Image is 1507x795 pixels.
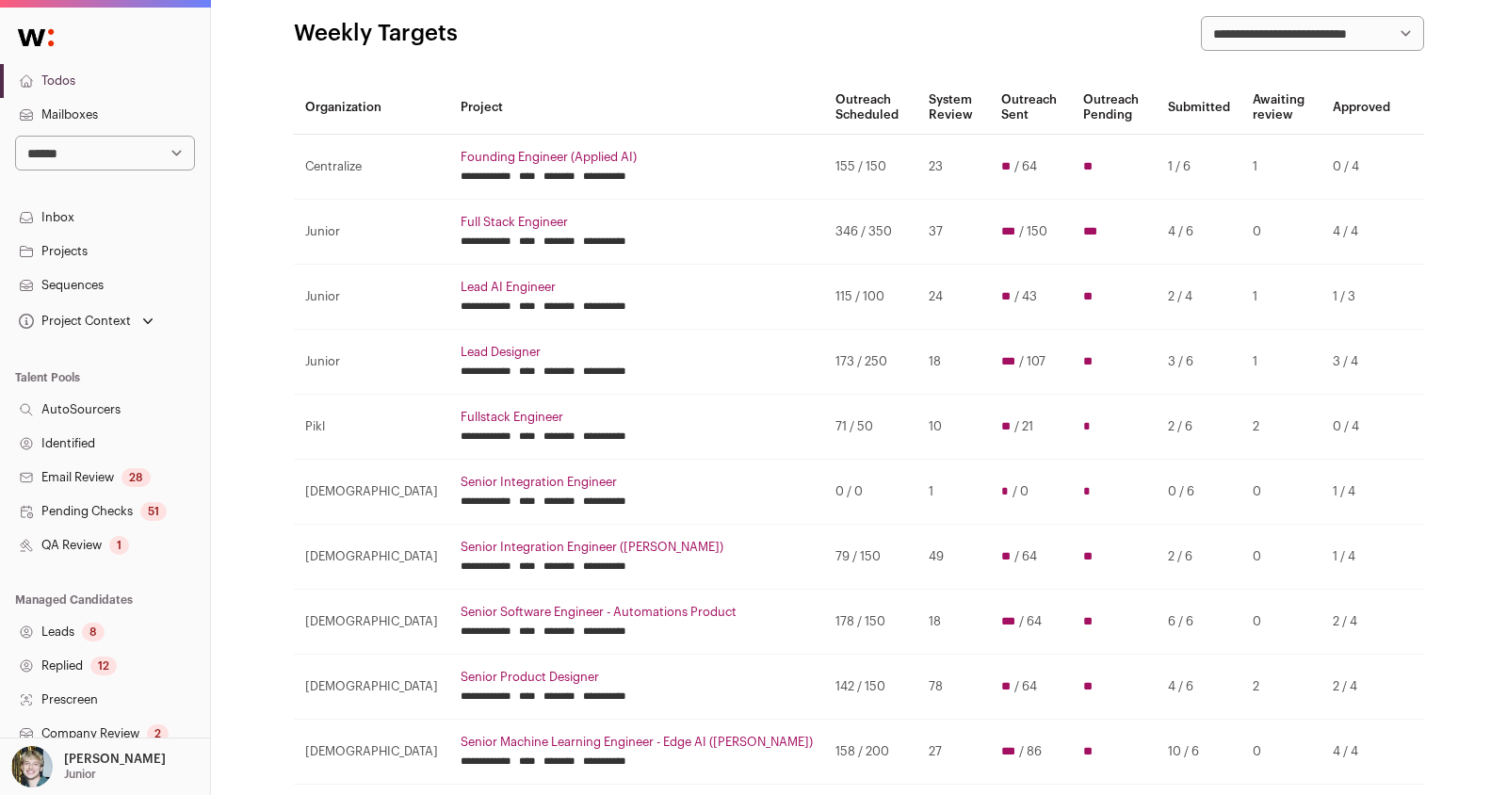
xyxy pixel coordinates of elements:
[294,525,449,590] td: [DEMOGRAPHIC_DATA]
[1157,265,1241,330] td: 2 / 4
[461,475,813,490] a: Senior Integration Engineer
[1014,419,1033,434] span: / 21
[1157,590,1241,655] td: 6 / 6
[917,590,990,655] td: 18
[1241,525,1321,590] td: 0
[990,81,1072,135] th: Outreach Sent
[461,605,813,620] a: Senior Software Engineer - Automations Product
[90,657,117,675] div: 12
[1157,135,1241,200] td: 1 / 6
[1241,81,1321,135] th: Awaiting review
[1321,265,1402,330] td: 1 / 3
[461,150,813,165] a: Founding Engineer (Applied AI)
[824,720,917,785] td: 158 / 200
[109,536,129,555] div: 1
[1321,525,1402,590] td: 1 / 4
[1321,135,1402,200] td: 0 / 4
[1157,81,1241,135] th: Submitted
[917,81,990,135] th: System Review
[294,655,449,720] td: [DEMOGRAPHIC_DATA]
[1013,484,1029,499] span: / 0
[824,200,917,265] td: 346 / 350
[8,19,64,57] img: Wellfound
[294,19,458,49] h2: Weekly Targets
[1241,135,1321,200] td: 1
[824,81,917,135] th: Outreach Scheduled
[917,395,990,460] td: 10
[140,502,167,521] div: 51
[294,590,449,655] td: [DEMOGRAPHIC_DATA]
[1157,720,1241,785] td: 10 / 6
[1241,590,1321,655] td: 0
[461,280,813,295] a: Lead AI Engineer
[1072,81,1157,135] th: Outreach Pending
[824,460,917,525] td: 0 / 0
[1157,655,1241,720] td: 4 / 6
[917,265,990,330] td: 24
[294,135,449,200] td: Centralize
[917,655,990,720] td: 78
[1321,460,1402,525] td: 1 / 4
[1019,744,1042,759] span: / 86
[917,525,990,590] td: 49
[824,330,917,395] td: 173 / 250
[1014,679,1037,694] span: / 64
[294,330,449,395] td: Junior
[917,720,990,785] td: 27
[1321,200,1402,265] td: 4 / 4
[824,135,917,200] td: 155 / 150
[449,81,824,135] th: Project
[1014,289,1037,304] span: / 43
[917,330,990,395] td: 18
[1014,159,1037,174] span: / 64
[461,540,813,555] a: Senior Integration Engineer ([PERSON_NAME])
[294,265,449,330] td: Junior
[82,623,105,641] div: 8
[461,345,813,360] a: Lead Designer
[1157,395,1241,460] td: 2 / 6
[824,395,917,460] td: 71 / 50
[147,724,169,743] div: 2
[11,746,53,787] img: 6494470-medium_jpg
[15,314,131,329] div: Project Context
[1019,354,1045,369] span: / 107
[1241,720,1321,785] td: 0
[1157,200,1241,265] td: 4 / 6
[294,200,449,265] td: Junior
[294,395,449,460] td: Pikl
[1321,330,1402,395] td: 3 / 4
[1157,330,1241,395] td: 3 / 6
[461,215,813,230] a: Full Stack Engineer
[917,135,990,200] td: 23
[8,746,170,787] button: Open dropdown
[1241,460,1321,525] td: 0
[64,767,96,782] p: Junior
[1014,549,1037,564] span: / 64
[1321,81,1402,135] th: Approved
[1241,330,1321,395] td: 1
[461,735,813,750] a: Senior Machine Learning Engineer - Edge AI ([PERSON_NAME])
[824,590,917,655] td: 178 / 150
[1321,395,1402,460] td: 0 / 4
[824,655,917,720] td: 142 / 150
[917,460,990,525] td: 1
[294,460,449,525] td: [DEMOGRAPHIC_DATA]
[824,265,917,330] td: 115 / 100
[1321,655,1402,720] td: 2 / 4
[1019,614,1042,629] span: / 64
[15,308,157,334] button: Open dropdown
[122,468,151,487] div: 28
[1321,590,1402,655] td: 2 / 4
[461,670,813,685] a: Senior Product Designer
[1157,460,1241,525] td: 0 / 6
[824,525,917,590] td: 79 / 150
[1019,224,1047,239] span: / 150
[294,81,449,135] th: Organization
[64,752,166,767] p: [PERSON_NAME]
[1241,265,1321,330] td: 1
[1241,655,1321,720] td: 2
[294,720,449,785] td: [DEMOGRAPHIC_DATA]
[461,410,813,425] a: Fullstack Engineer
[1241,395,1321,460] td: 2
[1241,200,1321,265] td: 0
